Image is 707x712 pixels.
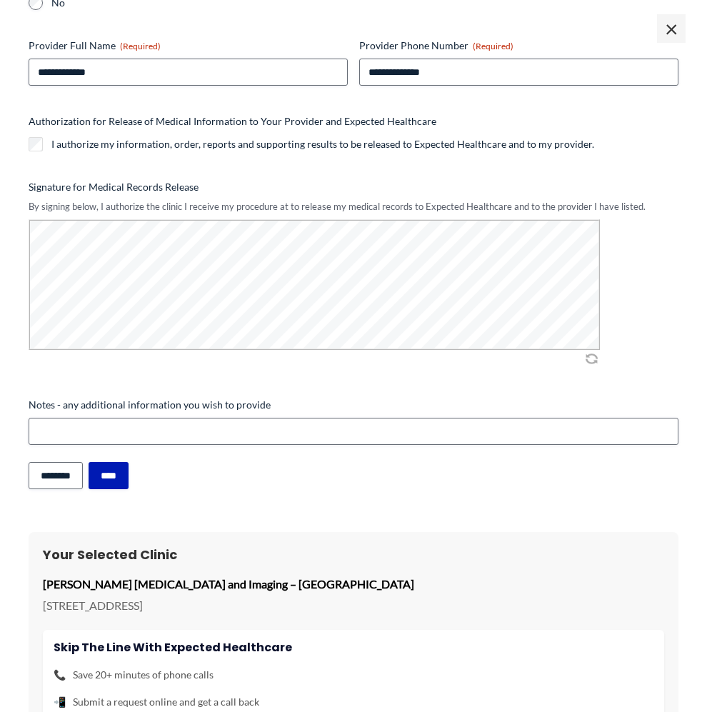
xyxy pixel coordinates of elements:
[29,114,436,129] legend: Authorization for Release of Medical Information to Your Provider and Expected Healthcare
[120,41,161,51] span: (Required)
[29,39,348,53] label: Provider Full Name
[359,39,678,53] label: Provider Phone Number
[657,14,686,43] span: ×
[54,641,653,654] h4: Skip the line with Expected Healthcare
[43,573,664,595] p: [PERSON_NAME] [MEDICAL_DATA] and Imaging – [GEOGRAPHIC_DATA]
[29,180,678,194] label: Signature for Medical Records Release
[43,595,664,616] p: [STREET_ADDRESS]
[51,137,594,151] label: I authorize my information, order, reports and supporting results to be released to Expected Heal...
[583,351,600,366] img: Clear Signature
[473,41,513,51] span: (Required)
[54,666,66,684] span: 📞
[43,546,664,563] h3: Your Selected Clinic
[54,693,653,711] li: Submit a request online and get a call back
[54,666,653,684] li: Save 20+ minutes of phone calls
[54,693,66,711] span: 📲
[29,398,678,412] label: Notes - any additional information you wish to provide
[29,200,678,214] div: By signing below, I authorize the clinic I receive my procedure at to release my medical records ...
